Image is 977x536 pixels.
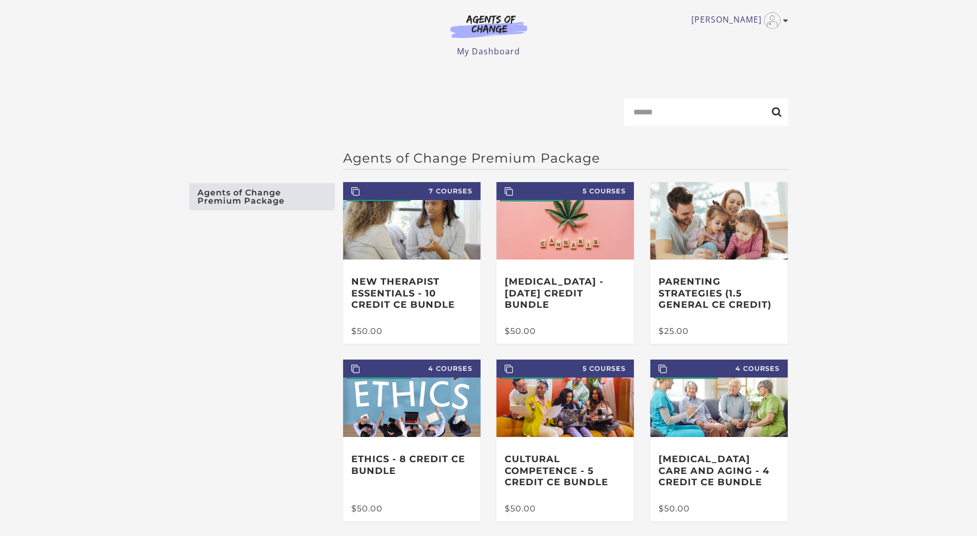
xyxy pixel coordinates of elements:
div: $50.00 [351,505,472,513]
h3: Parenting Strategies (1.5 General CE Credit) [659,276,780,311]
h3: [MEDICAL_DATA] Care and Aging - 4 Credit CE Bundle [659,453,780,488]
img: Agents of Change Logo [440,14,538,38]
a: 4 Courses [MEDICAL_DATA] Care and Aging - 4 Credit CE Bundle $50.00 [650,360,788,521]
h3: New Therapist Essentials - 10 Credit CE Bundle [351,276,472,311]
span: 5 Courses [496,182,634,200]
a: Agents of Change Premium Package [189,183,335,210]
a: Parenting Strategies (1.5 General CE Credit) $25.00 [650,182,788,344]
span: 7 Courses [343,182,481,200]
h3: Cultural Competence - 5 Credit CE Bundle [505,453,626,488]
a: My Dashboard [457,46,520,57]
h3: [MEDICAL_DATA] - [DATE] Credit Bundle [505,276,626,311]
a: 5 Courses Cultural Competence - 5 Credit CE Bundle $50.00 [496,360,634,521]
div: $50.00 [505,327,626,335]
div: $25.00 [659,327,780,335]
h3: Ethics - 8 Credit CE Bundle [351,453,472,477]
div: $50.00 [659,505,780,513]
div: $50.00 [505,505,626,513]
span: 4 Courses [650,360,788,378]
span: 5 Courses [496,360,634,378]
a: Toggle menu [691,12,783,29]
a: 4 Courses Ethics - 8 Credit CE Bundle $50.00 [343,360,481,521]
div: $50.00 [351,327,472,335]
span: 4 Courses [343,360,481,378]
a: 7 Courses New Therapist Essentials - 10 Credit CE Bundle $50.00 [343,182,481,344]
a: 5 Courses [MEDICAL_DATA] - [DATE] Credit Bundle $50.00 [496,182,634,344]
h2: Agents of Change Premium Package [343,150,788,166]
